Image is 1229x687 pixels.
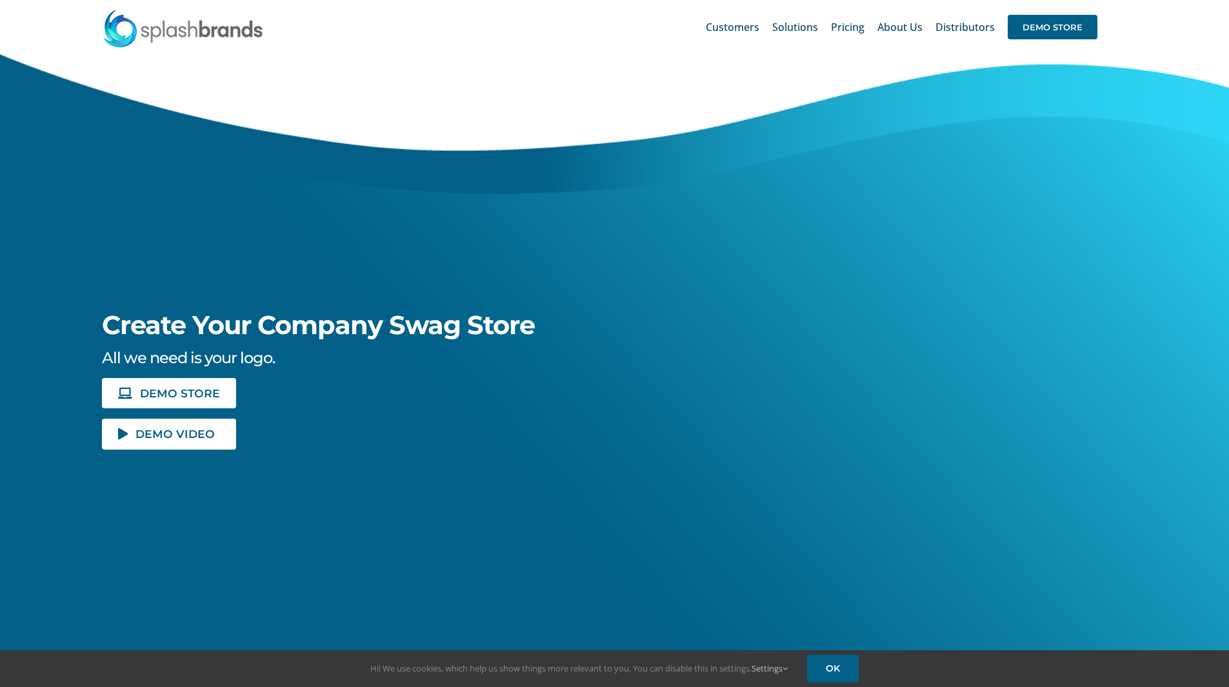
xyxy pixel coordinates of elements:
span: Distributors [935,22,995,32]
span: Create Your Company Swag Store [102,309,535,341]
span: Solutions [772,22,818,32]
a: DEMO STORE [102,378,236,408]
span: DEMO VIDEO [135,428,215,439]
a: OK [807,655,859,682]
span: Hi! We use cookies, which help us show things more relevant to you. You can disable this in setti... [370,662,788,674]
span: Customers [706,22,759,32]
span: DEMO STORE [1008,15,1097,39]
a: DEMO STORE [1008,6,1097,48]
span: All we need is your logo. [102,348,275,367]
nav: Main Menu [706,6,1097,48]
a: Settings [752,662,788,674]
a: Customers [706,6,759,48]
img: SplashBrands.com Logo [103,9,264,48]
span: DEMO STORE [140,388,220,399]
a: Distributors [935,6,995,48]
span: About Us [877,22,923,32]
span: Pricing [831,22,864,32]
a: Pricing [831,6,864,48]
